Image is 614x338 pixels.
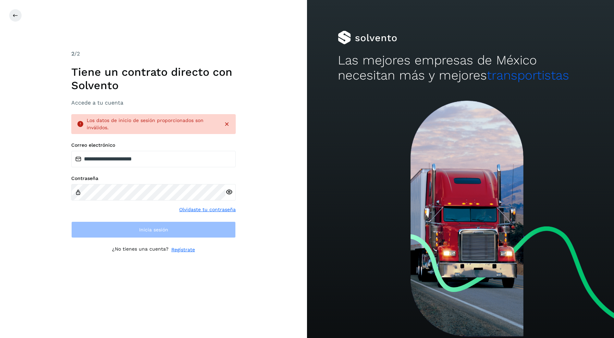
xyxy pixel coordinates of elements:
h2: Las mejores empresas de México necesitan más y mejores [338,53,584,83]
a: Olvidaste tu contraseña [179,206,236,213]
span: Inicia sesión [139,227,168,232]
a: Regístrate [171,246,195,253]
button: Inicia sesión [71,221,236,238]
span: transportistas [487,68,569,83]
span: 2 [71,50,74,57]
h1: Tiene un contrato directo con Solvento [71,65,236,92]
label: Correo electrónico [71,142,236,148]
label: Contraseña [71,176,236,181]
div: Los datos de inicio de sesión proporcionados son inválidos. [87,117,218,131]
iframe: reCAPTCHA [101,262,206,288]
p: ¿No tienes una cuenta? [112,246,169,253]
div: /2 [71,50,236,58]
h3: Accede a tu cuenta [71,99,236,106]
